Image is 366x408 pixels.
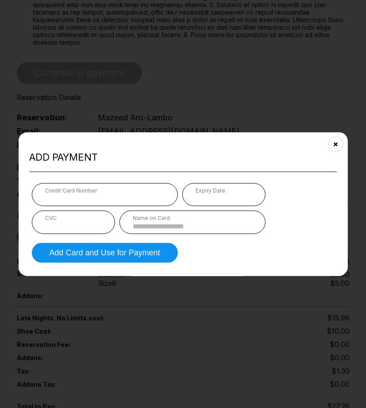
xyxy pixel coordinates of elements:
div: Expiry Date [196,187,251,193]
h2: Add payment [29,151,336,163]
button: Add Card and Use for Payment [31,242,177,262]
iframe: Secure card number input frame [45,193,164,202]
div: Name on Card [133,214,251,221]
div: CVC [45,214,101,221]
iframe: Secure CVC input frame [45,221,101,229]
button: Close [324,133,346,155]
div: Credit Card Number [45,187,164,193]
iframe: Secure expiration date input frame [196,193,251,202]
